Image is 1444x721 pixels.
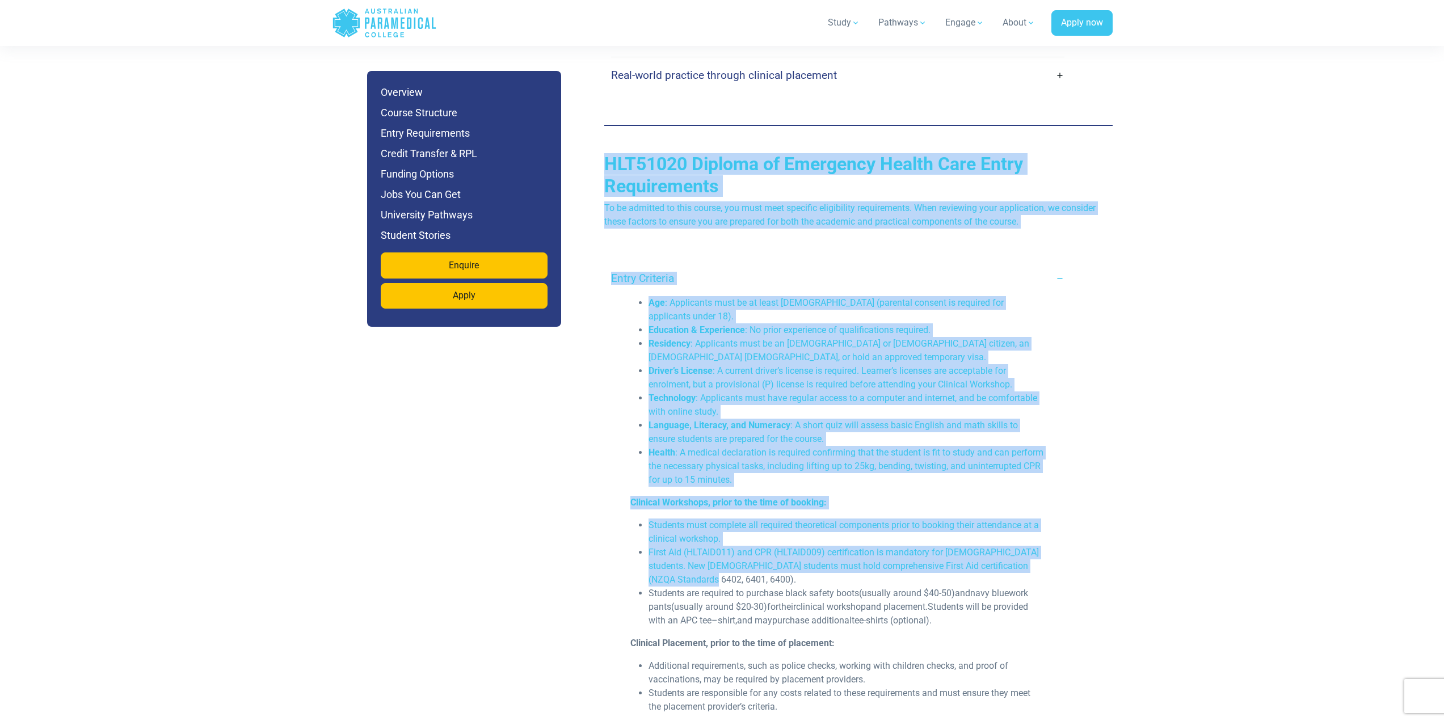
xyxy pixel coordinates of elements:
[649,686,1045,714] li: Students are responsible for any costs related to these requirements and must ensure they meet th...
[649,588,684,598] span: Students
[649,296,1045,323] li: : Applicants must be at least [DEMOGRAPHIC_DATA] (parental consent is required for applicants und...
[649,546,1045,587] li: First Aid (HLTAID011) and CPR (HLTAID009) certification is mandatory for [DEMOGRAPHIC_DATA] stude...
[649,365,713,376] strong: Driver’s License
[671,601,767,612] span: (usually around $20-30)
[996,7,1042,39] a: About
[712,615,718,626] span: –
[649,518,1045,546] li: Students must complete all required theoretical components prior to booking their attendance at a...
[649,659,1045,686] li: Additional requirements, such as police checks, working with children checks, and proof of vaccin...
[649,588,1028,612] span: work pants
[767,601,778,612] span: for
[649,446,1045,487] li: : A medical declaration is required confirming that the student is fit to study and can perform t...
[811,615,852,626] span: additional
[872,7,934,39] a: Pathways
[859,588,955,598] span: (usually around $40-50)
[611,62,1064,88] a: Real-world practice through clinical placement
[955,588,970,598] span: and
[687,588,744,598] span: are required to
[796,601,866,612] span: clinical workshop
[649,419,1045,446] li: : A short quiz will assess basic English and math skills to ensure students are prepared for the ...
[938,7,991,39] a: Engage
[630,638,835,648] strong: Clinical Placement, prior to the time of placement:
[649,297,665,308] strong: Age
[611,69,837,82] h4: Real-world practice through clinical placement
[611,272,674,285] h4: Entry Criteria
[649,391,1045,419] li: : Applicants must have regular access to a computer and internet, and be comfortable with online ...
[649,420,790,431] strong: Language, Literacy, and Numeracy
[852,615,932,626] span: tee-shirts (optional).
[611,265,1064,292] a: Entry Criteria
[630,497,827,508] strong: Clinical Workshops, prior to the time of booking:
[649,447,675,458] strong: Health
[649,323,1045,337] li: : No prior experience of qualifications required.
[785,588,859,598] span: black safety boots
[746,588,783,598] span: purchase
[866,601,928,612] span: and placement.
[649,364,1045,391] li: : A current driver’s license is required. Learner’s licenses are acceptable for enrolment, but a ...
[332,5,437,41] a: Australian Paramedical College
[649,393,696,403] strong: Technology
[649,324,745,335] strong: Education & Experience
[604,153,1113,197] h2: Entry Requirements
[970,588,1009,598] span: navy blue
[604,201,1113,229] p: To be admitted to this course, you must meet specific eligibility requirements. When reviewing yo...
[772,615,809,626] span: purchase
[737,615,772,626] span: and may
[778,601,796,612] span: their
[1051,10,1113,36] a: Apply now
[649,338,691,349] strong: Residency
[718,615,737,626] span: shirt,
[649,337,1045,364] li: : Applicants must be an [DEMOGRAPHIC_DATA] or [DEMOGRAPHIC_DATA] citizen, an [DEMOGRAPHIC_DATA] [...
[821,7,867,39] a: Study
